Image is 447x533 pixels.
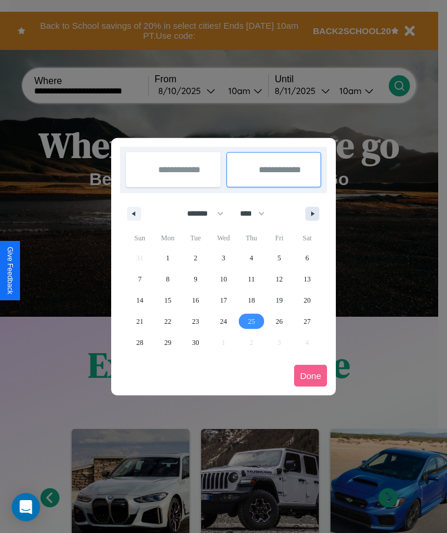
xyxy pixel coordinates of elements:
[238,311,265,332] button: 25
[12,493,40,521] div: Open Intercom Messenger
[209,247,237,269] button: 3
[293,229,321,247] span: Sat
[293,290,321,311] button: 20
[265,290,293,311] button: 19
[278,247,281,269] span: 5
[238,229,265,247] span: Thu
[154,269,181,290] button: 8
[303,290,311,311] span: 20
[136,290,144,311] span: 14
[126,229,154,247] span: Sun
[136,332,144,353] span: 28
[209,229,237,247] span: Wed
[276,269,283,290] span: 12
[126,311,154,332] button: 21
[293,311,321,332] button: 27
[126,290,154,311] button: 14
[192,332,199,353] span: 30
[182,290,209,311] button: 16
[303,269,311,290] span: 13
[303,311,311,332] span: 27
[154,332,181,353] button: 29
[182,229,209,247] span: Tue
[276,290,283,311] span: 19
[194,269,198,290] span: 9
[164,290,171,311] span: 15
[192,290,199,311] span: 16
[164,311,171,332] span: 22
[192,311,199,332] span: 23
[164,332,171,353] span: 29
[154,247,181,269] button: 1
[293,247,321,269] button: 6
[126,269,154,290] button: 7
[222,247,225,269] span: 3
[194,247,198,269] span: 2
[248,311,255,332] span: 25
[248,290,255,311] span: 18
[265,229,293,247] span: Fri
[138,269,142,290] span: 7
[265,269,293,290] button: 12
[182,247,209,269] button: 2
[209,290,237,311] button: 17
[238,247,265,269] button: 4
[154,311,181,332] button: 22
[6,247,14,294] div: Give Feedback
[220,311,227,332] span: 24
[154,290,181,311] button: 15
[276,311,283,332] span: 26
[238,290,265,311] button: 18
[166,247,169,269] span: 1
[293,269,321,290] button: 13
[182,332,209,353] button: 30
[154,229,181,247] span: Mon
[182,269,209,290] button: 9
[265,311,293,332] button: 26
[209,311,237,332] button: 24
[294,365,327,387] button: Done
[220,290,227,311] span: 17
[182,311,209,332] button: 23
[126,332,154,353] button: 28
[136,311,144,332] span: 21
[220,269,227,290] span: 10
[248,269,255,290] span: 11
[238,269,265,290] button: 11
[166,269,169,290] span: 8
[305,247,309,269] span: 6
[209,269,237,290] button: 10
[249,247,253,269] span: 4
[265,247,293,269] button: 5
